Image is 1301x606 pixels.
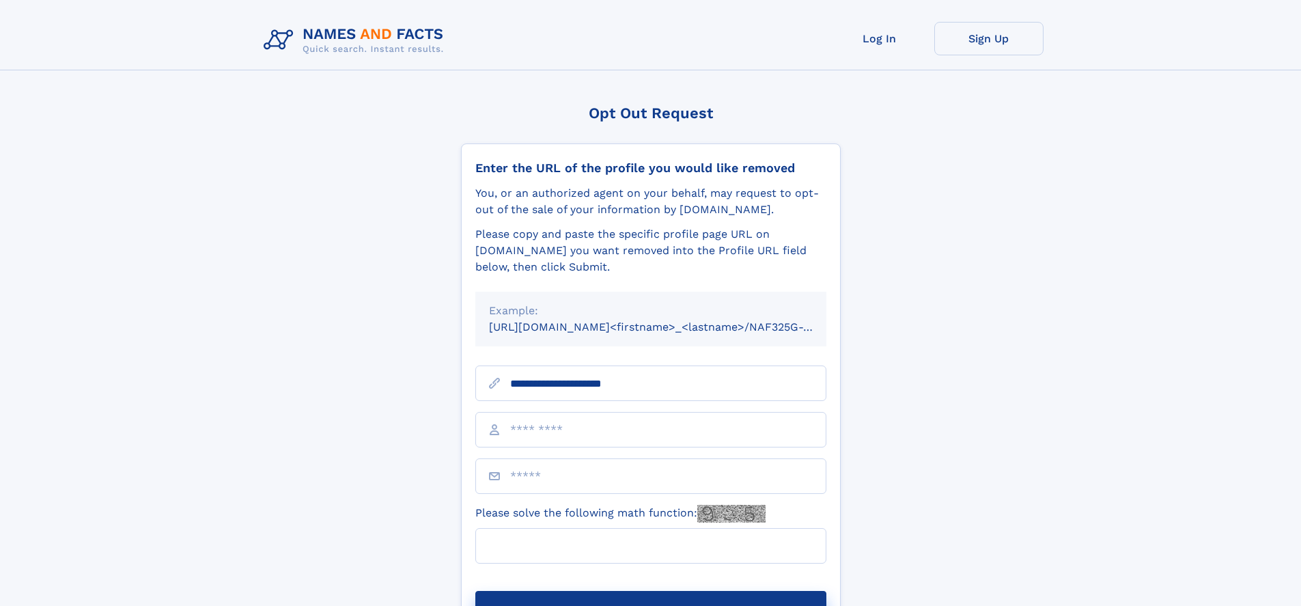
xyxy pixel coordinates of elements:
a: Log In [825,22,934,55]
div: Example: [489,303,813,319]
img: Logo Names and Facts [258,22,455,59]
a: Sign Up [934,22,1044,55]
small: [URL][DOMAIN_NAME]<firstname>_<lastname>/NAF325G-xxxxxxxx [489,320,852,333]
label: Please solve the following math function: [475,505,766,523]
div: You, or an authorized agent on your behalf, may request to opt-out of the sale of your informatio... [475,185,826,218]
div: Please copy and paste the specific profile page URL on [DOMAIN_NAME] you want removed into the Pr... [475,226,826,275]
div: Opt Out Request [461,105,841,122]
div: Enter the URL of the profile you would like removed [475,161,826,176]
